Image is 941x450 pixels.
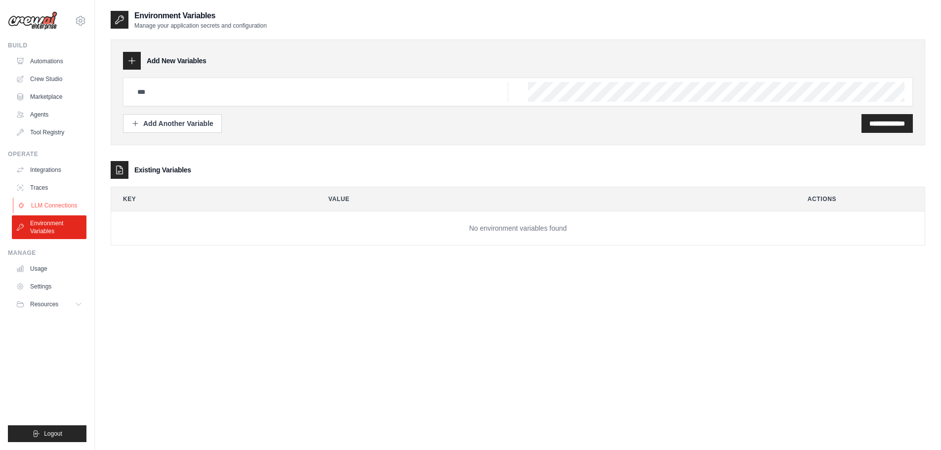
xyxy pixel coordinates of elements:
td: No environment variables found [111,211,925,245]
div: Build [8,41,86,49]
div: Manage [8,249,86,257]
a: Integrations [12,162,86,178]
a: Settings [12,279,86,294]
a: Tool Registry [12,124,86,140]
a: Crew Studio [12,71,86,87]
a: Environment Variables [12,215,86,239]
a: Marketplace [12,89,86,105]
th: Key [111,187,309,211]
span: Logout [44,430,62,438]
h3: Existing Variables [134,165,191,175]
p: Manage your application secrets and configuration [134,22,267,30]
img: Logo [8,11,57,30]
th: Actions [796,187,925,211]
button: Logout [8,425,86,442]
span: Resources [30,300,58,308]
a: Traces [12,180,86,196]
div: Operate [8,150,86,158]
h2: Environment Variables [134,10,267,22]
th: Value [317,187,788,211]
a: Automations [12,53,86,69]
a: Agents [12,107,86,123]
button: Resources [12,296,86,312]
h3: Add New Variables [147,56,206,66]
button: Add Another Variable [123,114,222,133]
div: Add Another Variable [131,119,213,128]
a: LLM Connections [13,198,87,213]
a: Usage [12,261,86,277]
